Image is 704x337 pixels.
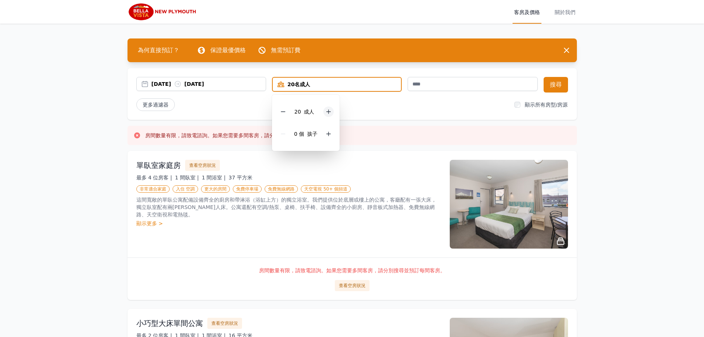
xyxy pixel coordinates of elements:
[189,163,216,168] font: 查看空房狀況
[229,175,252,181] font: 37 平方米
[544,77,568,92] button: 搜尋
[268,186,295,192] font: 免費無線網路
[555,9,575,15] font: 關於我們
[204,186,227,192] font: 更大的房間
[152,81,171,87] font: [DATE]
[185,160,220,171] button: 查看空房狀況
[184,81,204,87] font: [DATE]
[202,175,226,181] font: 1 間浴室 |
[525,102,568,108] font: 顯示所有房型/房源
[136,175,172,181] font: 最多 4 位房客 |
[236,186,258,192] font: 免費停車場
[304,109,314,115] font: 成人
[339,283,365,288] font: 查看空房狀況
[140,186,166,192] font: 非常適合家庭
[271,47,300,54] font: 無需預訂費
[294,131,304,137] font: 0 個
[335,280,370,291] button: 查看空房狀況
[176,186,195,192] font: 入住 空調
[259,267,445,273] font: 房間數量有限，請致電諮詢。如果您需要多間客房，請分別搜尋並預訂每間客房。
[136,319,203,328] font: 小巧型大床單間公寓
[295,109,301,115] font: 20
[136,197,436,218] font: 這間寬敞的單臥公寓配備設備齊全的廚房和帶淋浴（浴缸上方）的獨立浴室。我們提供位於底層或樓上的公寓，客廳配有一張大床，獨立臥室配有兩[PERSON_NAME]人床。公寓還配有空調/熱泵、桌椅、扶手...
[514,9,540,15] font: 客房及價格
[210,47,246,54] font: 保證最優價格
[207,318,242,329] button: 查看空房狀況
[127,3,199,21] img: 貝拉維斯塔新普利茅斯
[175,175,199,181] font: 1 間臥室 |
[307,131,317,137] font: 孩子
[211,321,238,326] font: 查看空房狀況
[550,81,562,88] font: 搜尋
[304,186,347,192] font: 天空電視 50+ 個頻道
[288,81,310,87] font: 20名成人
[136,220,163,226] font: 顯示更多 >
[136,161,181,170] font: 單臥室家庭房
[145,132,331,138] font: 房間數量有限，請致電諮詢。如果您需要多間客房，請分別搜尋並預訂每間客房。
[138,47,179,54] font: 為何直接預訂？
[143,102,169,108] font: 更多過濾器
